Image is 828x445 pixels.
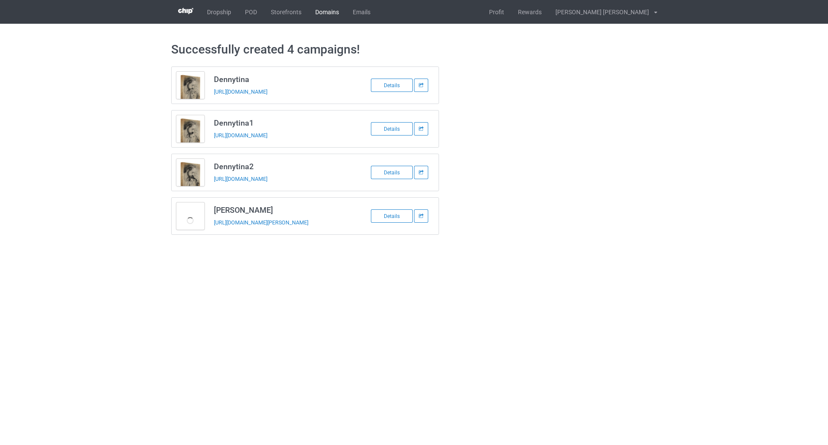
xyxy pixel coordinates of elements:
h3: [PERSON_NAME] [214,205,350,215]
a: [URL][DOMAIN_NAME] [214,88,267,95]
a: Details [371,125,414,132]
h3: Dennytina2 [214,161,350,171]
a: Details [371,169,414,176]
h3: Dennytina [214,74,350,84]
h3: Dennytina1 [214,118,350,128]
a: [URL][DOMAIN_NAME] [214,132,267,139]
div: Details [371,209,413,223]
div: Details [371,79,413,92]
a: Details [371,82,414,88]
a: Details [371,212,414,219]
a: [URL][DOMAIN_NAME] [214,176,267,182]
a: [URL][DOMAIN_NAME][PERSON_NAME] [214,219,308,226]
div: Details [371,166,413,179]
div: [PERSON_NAME] [PERSON_NAME] [549,1,649,23]
div: Details [371,122,413,136]
h1: Successfully created 4 campaigns! [171,42,657,57]
img: 3d383065fc803cdd16c62507c020ddf8.png [178,8,193,14]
